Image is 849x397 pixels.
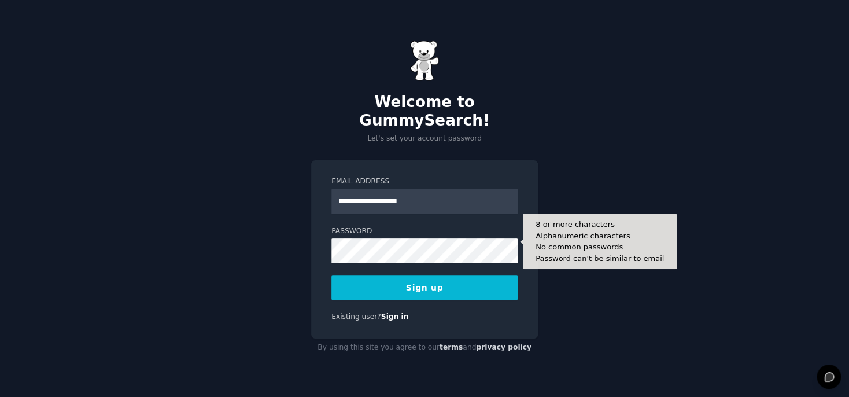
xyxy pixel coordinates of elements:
span: Existing user? [331,313,381,321]
a: Sign in [381,313,409,321]
button: Sign up [331,275,518,300]
p: Let's set your account password [311,134,538,144]
a: terms [440,343,463,351]
a: privacy policy [476,343,531,351]
label: Email Address [331,177,518,187]
label: Password [331,226,518,237]
div: By using this site you agree to our and [311,339,538,357]
img: Gummy Bear [410,41,439,81]
h2: Welcome to GummySearch! [311,93,538,130]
